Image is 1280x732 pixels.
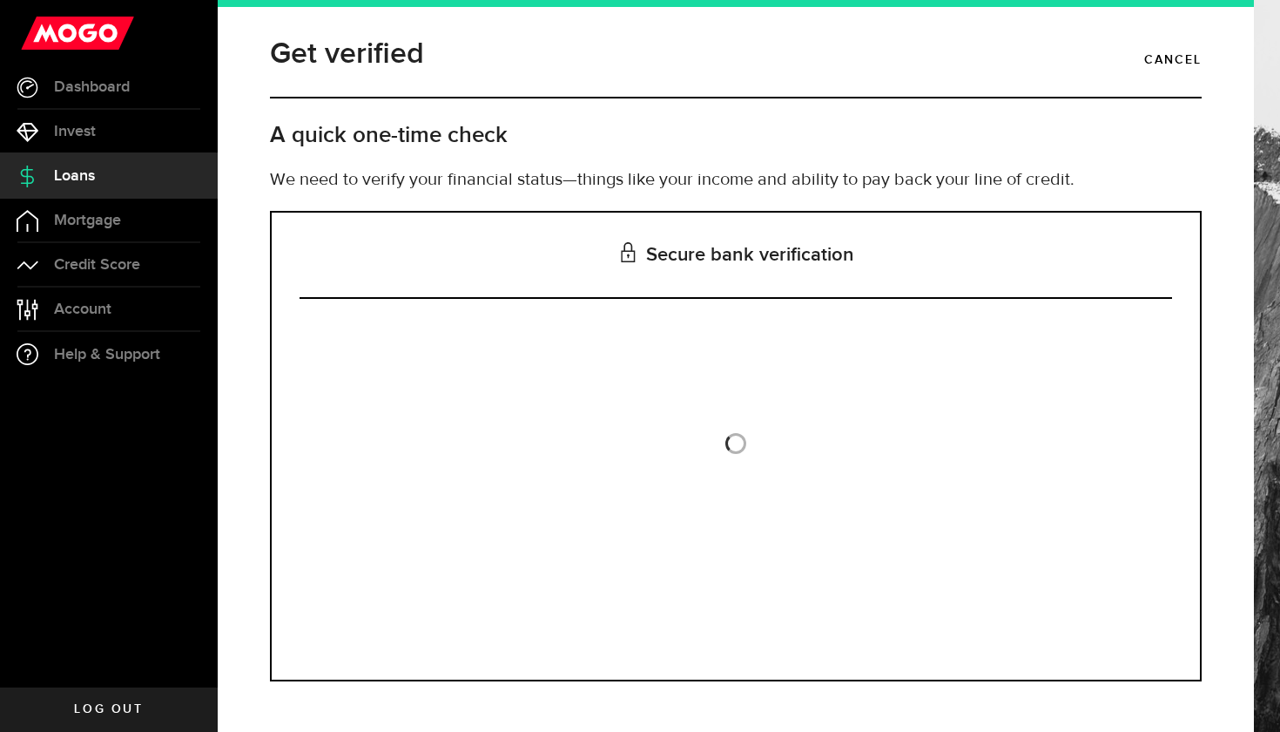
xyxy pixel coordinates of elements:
h3: Secure bank verification [300,213,1172,299]
iframe: LiveChat chat widget [1207,659,1280,732]
a: Cancel [1144,45,1202,75]
span: Invest [54,124,96,139]
span: Account [54,302,111,317]
span: Loans [54,168,95,184]
span: Dashboard [54,79,130,95]
span: Credit Score [54,257,140,273]
p: We need to verify your financial status—things like your income and ability to pay back your line... [270,167,1202,193]
h2: A quick one-time check [270,121,1202,150]
h1: Get verified [270,31,424,77]
span: Log out [74,703,143,715]
span: Help & Support [54,347,160,363]
span: Mortgage [54,213,121,228]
